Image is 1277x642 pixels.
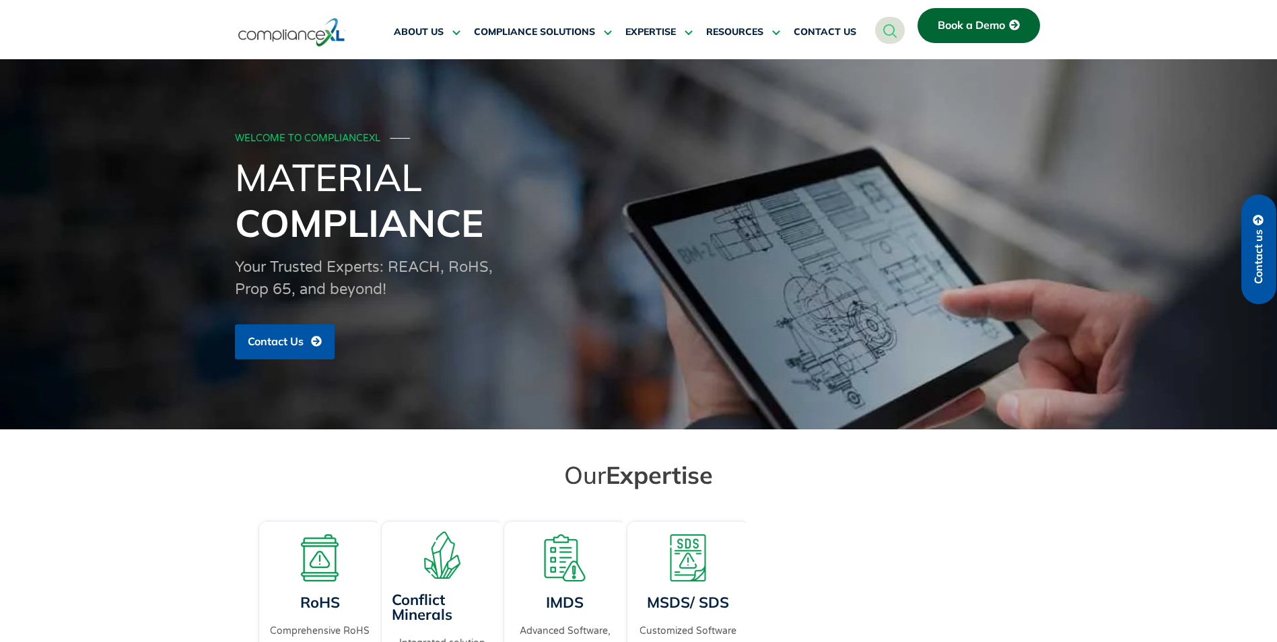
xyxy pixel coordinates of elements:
[238,17,345,48] img: logo-one.svg
[390,133,411,144] span: ───
[262,460,1016,490] h2: Our
[625,26,676,38] span: EXPERTISE
[235,154,1043,246] h1: Material
[1241,194,1276,304] a: Contact us
[647,593,729,612] a: MSDS/ SDS
[794,16,856,48] a: CONTACT US
[625,16,693,48] a: EXPERTISE
[474,16,612,48] a: COMPLIANCE SOLUTIONS
[235,133,1039,145] div: WELCOME TO COMPLIANCEXL
[394,16,460,48] a: ABOUT US
[235,258,493,298] span: Your Trusted Experts: REACH, RoHS, Prop 65, and beyond!
[235,324,335,359] a: Contact Us
[1253,229,1265,284] span: Contact us
[235,199,483,246] span: Compliance
[248,336,304,348] span: Contact Us
[474,26,595,38] span: COMPLIANCE SOLUTIONS
[296,534,343,581] img: A board with a warning sign
[706,16,780,48] a: RESOURCES
[918,8,1040,43] a: Book a Demo
[664,534,712,581] img: A warning board with SDS displaying
[394,26,444,38] span: ABOUT US
[938,20,1005,32] span: Book a Demo
[300,593,339,612] a: RoHS
[392,590,452,624] a: Conflict Minerals
[541,534,588,581] img: A list board with a warning
[419,532,466,579] img: A representation of minerals
[794,26,856,38] span: CONTACT US
[546,593,584,612] a: IMDS
[606,460,713,490] span: Expertise
[875,17,905,44] a: navsearch-button
[706,26,763,38] span: RESOURCES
